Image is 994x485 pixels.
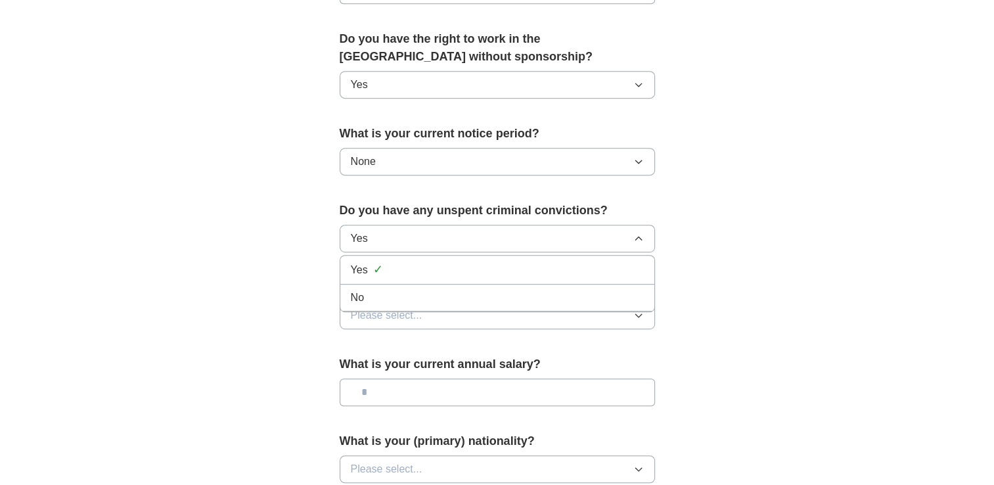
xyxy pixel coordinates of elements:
span: No [351,290,364,306]
span: Yes [351,262,368,278]
span: Yes [351,231,368,246]
label: What is your current notice period? [340,125,655,143]
button: Please select... [340,455,655,483]
label: What is your current annual salary? [340,356,655,373]
span: None [351,154,376,170]
button: Please select... [340,302,655,329]
span: Yes [351,77,368,93]
button: Yes [340,225,655,252]
span: Please select... [351,461,422,477]
button: None [340,148,655,175]
label: Do you have any unspent criminal convictions? [340,202,655,219]
span: Please select... [351,308,422,323]
label: Do you have the right to work in the [GEOGRAPHIC_DATA] without sponsorship? [340,30,655,66]
button: Yes [340,71,655,99]
label: What is your (primary) nationality? [340,432,655,450]
span: ✓ [373,261,383,279]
